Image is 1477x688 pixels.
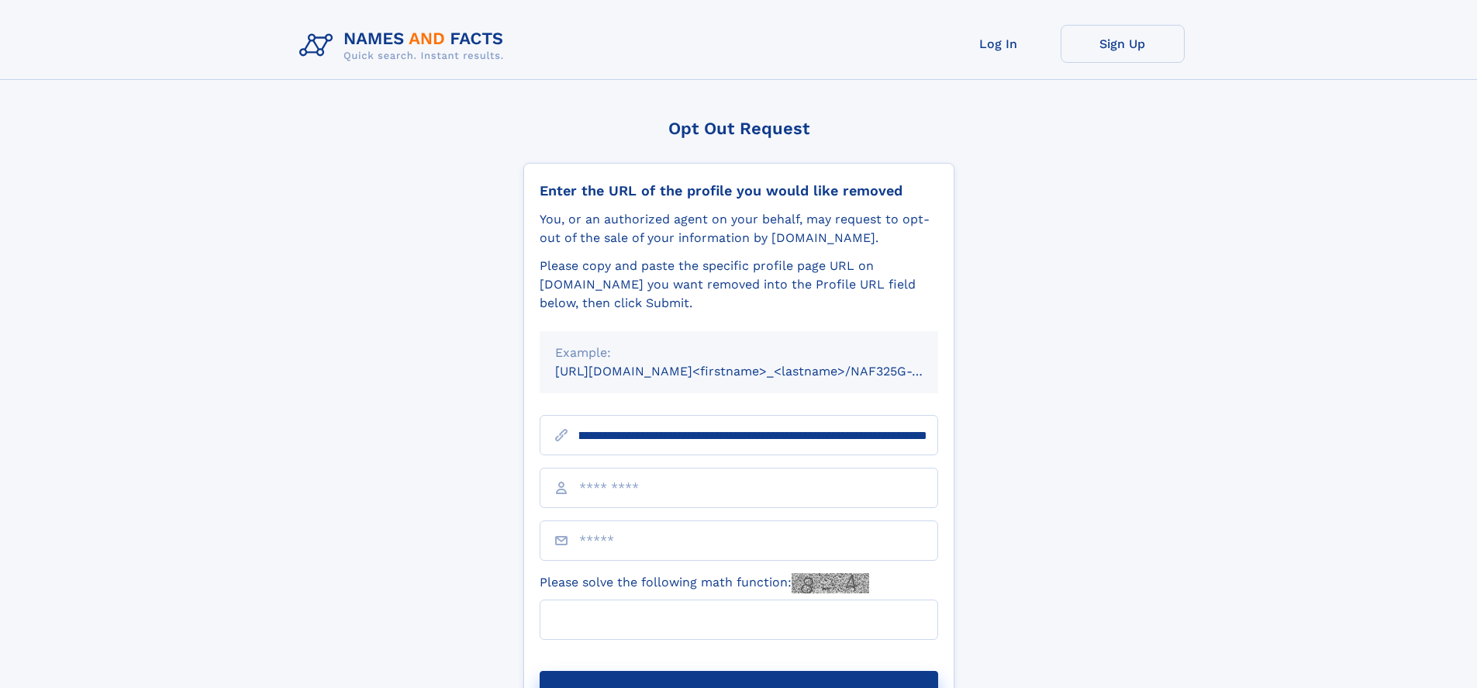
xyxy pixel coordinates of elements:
[540,182,938,199] div: Enter the URL of the profile you would like removed
[523,119,954,138] div: Opt Out Request
[540,210,938,247] div: You, or an authorized agent on your behalf, may request to opt-out of the sale of your informatio...
[540,257,938,313] div: Please copy and paste the specific profile page URL on [DOMAIN_NAME] you want removed into the Pr...
[293,25,516,67] img: Logo Names and Facts
[555,344,923,362] div: Example:
[540,573,869,593] label: Please solve the following math function:
[937,25,1061,63] a: Log In
[555,364,968,379] small: [URL][DOMAIN_NAME]<firstname>_<lastname>/NAF325G-xxxxxxxx
[1061,25,1185,63] a: Sign Up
